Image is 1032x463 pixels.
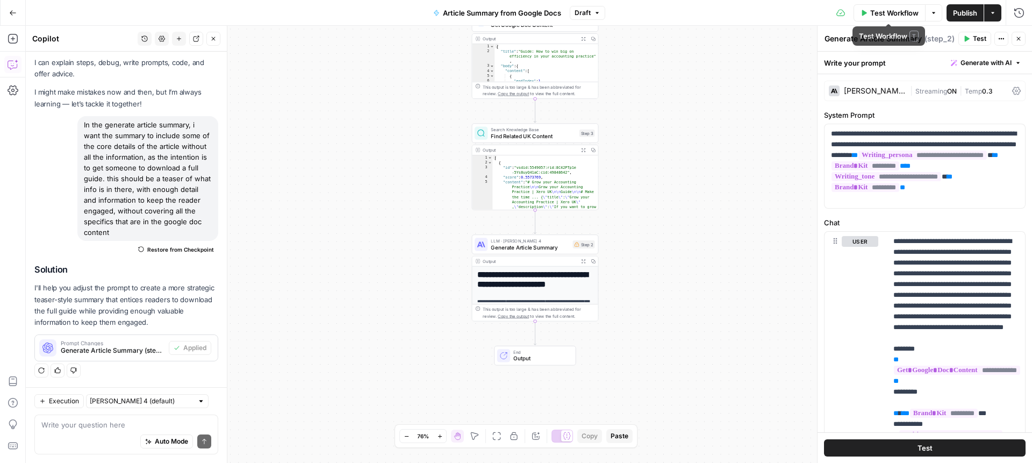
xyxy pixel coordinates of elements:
span: Toggle code folding, rows 4 through 5555 [490,69,494,74]
div: This output is too large & has been abbreviated for review. to view the full content. [483,84,594,97]
textarea: Generate Article Summary [825,33,922,44]
div: 6 [472,79,494,83]
div: 4 [472,69,494,74]
span: | [957,85,965,96]
div: 3 [472,165,492,175]
div: 2 [472,49,494,63]
div: EndOutput [472,346,599,365]
span: Article Summary from Google Docs [443,8,561,18]
span: End [513,348,569,355]
div: Output [483,258,576,265]
button: Draft [570,6,605,20]
div: Copilot [32,33,134,44]
div: Output [483,35,576,42]
div: 5 [472,180,492,244]
button: Publish [947,4,984,22]
g: Edge from step_3 to step_2 [534,210,536,234]
button: Paste [606,429,633,443]
div: In the generate article summary, i want the summary to include some of the core details of the ar... [77,116,218,241]
span: Generate Article Summary [491,243,569,251]
input: Claude Sonnet 4 (default) [90,396,193,407]
h2: Solution [34,265,218,275]
button: Applied [169,341,211,355]
span: Copy the output [498,91,529,96]
span: Streaming [915,87,947,95]
div: Write your prompt [818,52,1032,74]
span: Find Related UK Content [491,132,576,140]
div: 3 [472,63,494,68]
g: Edge from step_1 to step_3 [534,99,536,123]
div: Step 2 [572,240,594,248]
span: Test [918,443,933,453]
div: Step 3 [579,130,595,137]
span: Test Workflow [870,8,919,18]
span: Restore from Checkpoint [147,245,214,254]
span: LLM · [PERSON_NAME] 4 [491,238,569,244]
span: ON [947,87,957,95]
g: Edge from step_2 to end [534,321,536,345]
span: Toggle code folding, rows 5 through 14 [490,74,494,79]
span: Copy [582,431,598,441]
span: Toggle code folding, rows 1 through 102 [488,155,492,160]
span: Search Knowledge Base [491,126,576,133]
label: Chat [824,217,1026,228]
span: Auto Mode [155,437,188,446]
span: Prompt Changes [61,340,164,346]
div: 1 [472,44,494,49]
button: Test [824,439,1026,457]
div: 5 [472,74,494,79]
span: 76% [417,432,429,440]
span: Toggle code folding, rows 2 through 21 [488,160,492,165]
span: Temp [965,87,982,95]
div: [PERSON_NAME] 4 [844,87,906,95]
button: user [842,236,878,247]
button: Article Summary from Google Docs [427,4,568,22]
span: Draft [575,8,591,18]
span: Paste [611,431,628,441]
span: Applied [183,343,206,353]
span: Output [513,354,569,362]
span: Publish [953,8,977,18]
button: Test Workflow [854,4,925,22]
p: I'll help you adjust the prompt to create a more strategic teaser-style summary that entices read... [34,282,218,328]
span: Get Google Doc Content [491,21,577,29]
div: 4 [472,175,492,180]
button: Generate with AI [947,56,1026,70]
p: I might make mistakes now and then, but I’m always learning — let’s tackle it together! [34,87,218,109]
label: System Prompt [824,110,1026,120]
span: Toggle code folding, rows 3 through 5556 [490,63,494,68]
span: Execution [49,396,79,406]
div: 1 [472,155,492,160]
span: Generate with AI [961,58,1012,68]
img: Instagram%20post%20-%201%201.png [477,18,485,26]
div: This output is too large & has been abbreviated for review. to view the full content. [483,306,594,319]
span: Generate Article Summary (step_2) [61,346,164,355]
span: ( step_2 ) [924,33,955,44]
span: | [910,85,915,96]
span: Toggle code folding, rows 1 through 5557 [490,44,494,49]
div: Search Knowledge BaseFind Related UK ContentStep 3Output[ { "id":"vsdid:5549057:rid:8C42PTp1e -5Y... [472,123,599,210]
div: Output [483,147,576,153]
span: 0.3 [982,87,993,95]
button: Copy [577,429,602,443]
button: Execution [34,394,84,408]
div: 2 [472,160,492,165]
span: Copy the output [498,314,529,318]
p: I can explain steps, debug, write prompts, code, and offer advice. [34,57,218,80]
button: Auto Mode [140,434,193,448]
div: Get Google Doc ContentOutput{ "title":"Guide: How to win big on efficiency in your accounting pra... [472,12,599,99]
button: Restore from Checkpoint [134,243,218,256]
